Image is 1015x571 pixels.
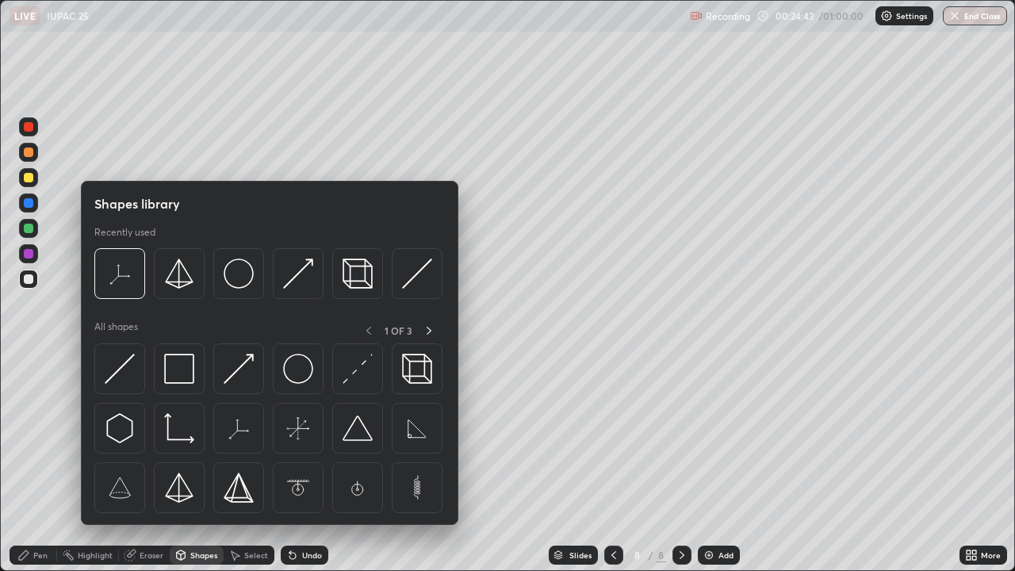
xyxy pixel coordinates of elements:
[343,473,373,503] img: svg+xml;charset=utf-8,%3Csvg%20xmlns%3D%22http%3A%2F%2Fwww.w3.org%2F2000%2Fsvg%22%20width%3D%2265...
[224,259,254,289] img: svg+xml;charset=utf-8,%3Csvg%20xmlns%3D%22http%3A%2F%2Fwww.w3.org%2F2000%2Fsvg%22%20width%3D%2236...
[402,354,432,384] img: svg+xml;charset=utf-8,%3Csvg%20xmlns%3D%22http%3A%2F%2Fwww.w3.org%2F2000%2Fsvg%22%20width%3D%2235...
[302,551,322,559] div: Undo
[630,550,645,560] div: 8
[94,320,138,340] p: All shapes
[224,354,254,384] img: svg+xml;charset=utf-8,%3Csvg%20xmlns%3D%22http%3A%2F%2Fwww.w3.org%2F2000%2Fsvg%22%20width%3D%2230...
[94,226,155,239] p: Recently used
[244,551,268,559] div: Select
[78,551,113,559] div: Highlight
[703,549,715,561] img: add-slide-button
[943,6,1007,25] button: End Class
[105,259,135,289] img: svg+xml;charset=utf-8,%3Csvg%20xmlns%3D%22http%3A%2F%2Fwww.w3.org%2F2000%2Fsvg%22%20width%3D%2265...
[706,10,750,22] p: Recording
[283,259,313,289] img: svg+xml;charset=utf-8,%3Csvg%20xmlns%3D%22http%3A%2F%2Fwww.w3.org%2F2000%2Fsvg%22%20width%3D%2230...
[164,259,194,289] img: svg+xml;charset=utf-8,%3Csvg%20xmlns%3D%22http%3A%2F%2Fwww.w3.org%2F2000%2Fsvg%22%20width%3D%2234...
[47,10,89,22] p: IUPAC 25
[105,413,135,443] img: svg+xml;charset=utf-8,%3Csvg%20xmlns%3D%22http%3A%2F%2Fwww.w3.org%2F2000%2Fsvg%22%20width%3D%2230...
[105,473,135,503] img: svg+xml;charset=utf-8,%3Csvg%20xmlns%3D%22http%3A%2F%2Fwww.w3.org%2F2000%2Fsvg%22%20width%3D%2265...
[649,550,653,560] div: /
[283,354,313,384] img: svg+xml;charset=utf-8,%3Csvg%20xmlns%3D%22http%3A%2F%2Fwww.w3.org%2F2000%2Fsvg%22%20width%3D%2236...
[164,413,194,443] img: svg+xml;charset=utf-8,%3Csvg%20xmlns%3D%22http%3A%2F%2Fwww.w3.org%2F2000%2Fsvg%22%20width%3D%2233...
[981,551,1001,559] div: More
[105,354,135,384] img: svg+xml;charset=utf-8,%3Csvg%20xmlns%3D%22http%3A%2F%2Fwww.w3.org%2F2000%2Fsvg%22%20width%3D%2230...
[94,194,180,213] h5: Shapes library
[140,551,163,559] div: Eraser
[283,413,313,443] img: svg+xml;charset=utf-8,%3Csvg%20xmlns%3D%22http%3A%2F%2Fwww.w3.org%2F2000%2Fsvg%22%20width%3D%2265...
[164,354,194,384] img: svg+xml;charset=utf-8,%3Csvg%20xmlns%3D%22http%3A%2F%2Fwww.w3.org%2F2000%2Fsvg%22%20width%3D%2234...
[14,10,36,22] p: LIVE
[402,413,432,443] img: svg+xml;charset=utf-8,%3Csvg%20xmlns%3D%22http%3A%2F%2Fwww.w3.org%2F2000%2Fsvg%22%20width%3D%2265...
[948,10,961,22] img: end-class-cross
[880,10,893,22] img: class-settings-icons
[164,473,194,503] img: svg+xml;charset=utf-8,%3Csvg%20xmlns%3D%22http%3A%2F%2Fwww.w3.org%2F2000%2Fsvg%22%20width%3D%2234...
[718,551,733,559] div: Add
[402,473,432,503] img: svg+xml;charset=utf-8,%3Csvg%20xmlns%3D%22http%3A%2F%2Fwww.w3.org%2F2000%2Fsvg%22%20width%3D%2265...
[343,259,373,289] img: svg+xml;charset=utf-8,%3Csvg%20xmlns%3D%22http%3A%2F%2Fwww.w3.org%2F2000%2Fsvg%22%20width%3D%2235...
[385,324,412,337] p: 1 OF 3
[343,413,373,443] img: svg+xml;charset=utf-8,%3Csvg%20xmlns%3D%22http%3A%2F%2Fwww.w3.org%2F2000%2Fsvg%22%20width%3D%2238...
[896,12,927,20] p: Settings
[569,551,592,559] div: Slides
[343,354,373,384] img: svg+xml;charset=utf-8,%3Csvg%20xmlns%3D%22http%3A%2F%2Fwww.w3.org%2F2000%2Fsvg%22%20width%3D%2230...
[283,473,313,503] img: svg+xml;charset=utf-8,%3Csvg%20xmlns%3D%22http%3A%2F%2Fwww.w3.org%2F2000%2Fsvg%22%20width%3D%2265...
[224,473,254,503] img: svg+xml;charset=utf-8,%3Csvg%20xmlns%3D%22http%3A%2F%2Fwww.w3.org%2F2000%2Fsvg%22%20width%3D%2234...
[33,551,48,559] div: Pen
[190,551,217,559] div: Shapes
[224,413,254,443] img: svg+xml;charset=utf-8,%3Csvg%20xmlns%3D%22http%3A%2F%2Fwww.w3.org%2F2000%2Fsvg%22%20width%3D%2265...
[690,10,703,22] img: recording.375f2c34.svg
[657,548,666,562] div: 8
[402,259,432,289] img: svg+xml;charset=utf-8,%3Csvg%20xmlns%3D%22http%3A%2F%2Fwww.w3.org%2F2000%2Fsvg%22%20width%3D%2230...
